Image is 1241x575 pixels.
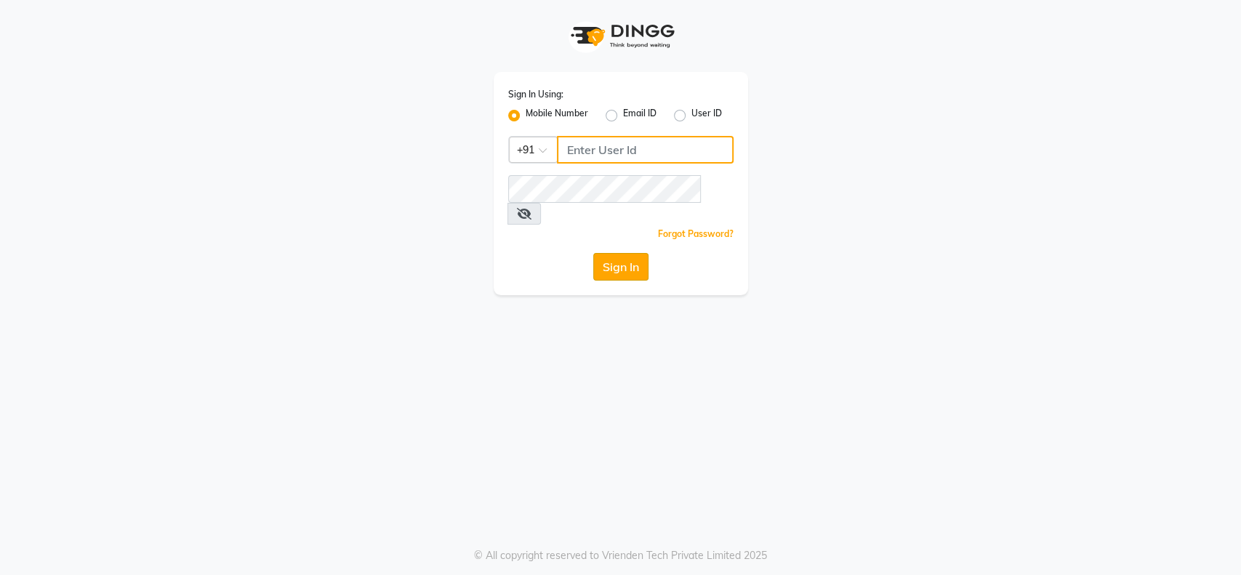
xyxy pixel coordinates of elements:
label: User ID [691,107,722,124]
a: Forgot Password? [658,228,734,239]
label: Mobile Number [526,107,588,124]
label: Sign In Using: [508,88,563,101]
input: Username [557,136,734,164]
img: logo1.svg [563,15,679,57]
input: Username [508,175,701,203]
button: Sign In [593,253,648,281]
label: Email ID [623,107,656,124]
